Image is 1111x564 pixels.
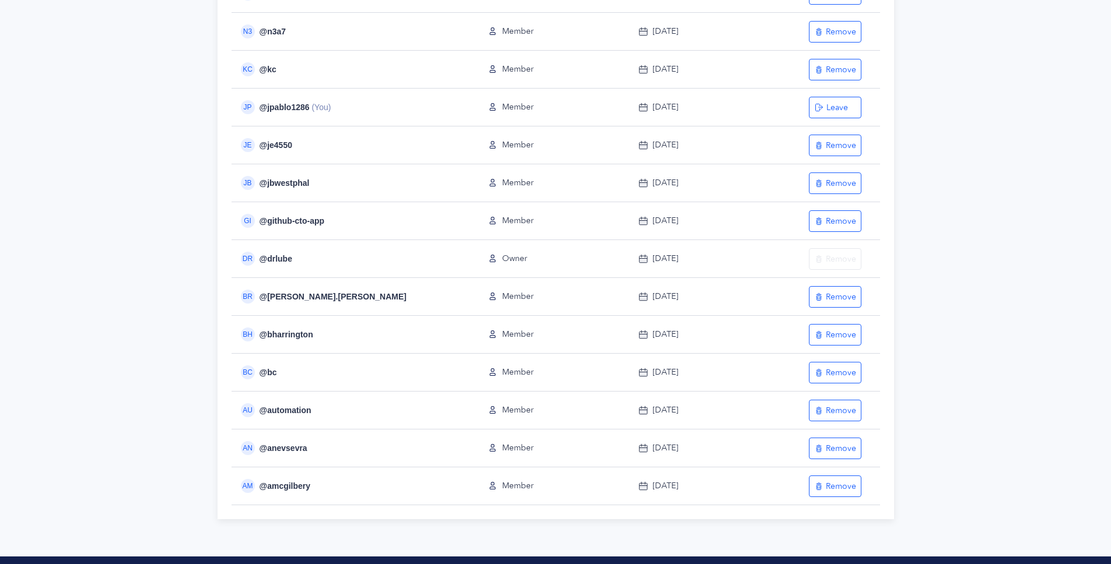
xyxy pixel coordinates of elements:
div: @ github-cto-app [232,214,470,228]
button: Remove [809,438,861,459]
span: BR [243,293,253,300]
div: Remove [814,253,856,265]
button: Remove [809,21,861,43]
div: @ jbwestphal [232,176,470,190]
span: N3 [243,28,252,35]
div: Member [488,63,619,76]
div: [DATE] [639,63,752,76]
button: Remove [809,248,861,270]
div: Remove [814,443,856,454]
div: [DATE] [639,366,752,379]
div: Member [488,177,619,189]
div: [DATE] [639,25,752,38]
div: Remove [814,178,856,189]
span: AU [243,407,253,414]
div: Member [488,139,619,151]
span: BH [243,331,253,338]
button: Remove [809,135,861,156]
div: Remove [814,291,856,302]
span: GI [244,217,251,224]
div: [DATE] [639,214,752,227]
div: [DATE] [639,328,752,341]
div: @ n3a7 [232,24,470,38]
div: @ je4550 [232,138,470,152]
button: Remove [809,59,861,80]
div: @ drlube [232,252,470,266]
span: JP [243,104,251,111]
div: Member [488,214,619,227]
div: Remove [814,481,856,492]
div: Leave [814,102,856,113]
button: Leave [809,97,861,118]
div: Remove [814,140,856,151]
div: Member [488,366,619,379]
div: [DATE] [639,139,752,151]
div: Owner [488,252,619,265]
div: Remove [814,329,856,340]
span: AM [243,482,253,489]
button: Remove [809,400,861,421]
span: DR [243,255,253,262]
div: [DATE] [639,404,752,417]
button: Remove [809,362,861,383]
span: JB [243,179,251,186]
div: @ automation [232,403,470,417]
button: Remove [809,286,861,308]
div: Member [488,290,619,303]
div: [DATE] [639,101,752,114]
button: Remove [809,210,861,232]
div: Member [488,328,619,341]
div: Member [488,480,619,492]
div: [DATE] [639,480,752,492]
button: Remove [809,475,861,497]
span: BC [243,369,253,376]
div: [DATE] [639,290,752,303]
div: [DATE] [639,252,752,265]
div: Remove [814,405,856,416]
div: @ anevsevra [232,441,470,455]
div: @ jpablo1286 [232,100,470,114]
div: @ bharrington [232,327,470,341]
span: AN [243,445,253,452]
div: @ amcgilbery [232,479,470,493]
button: Remove [809,172,861,194]
div: Member [488,25,619,38]
div: Remove [814,26,856,37]
span: KC [243,66,253,73]
div: Member [488,101,619,114]
div: @ bc [232,365,470,379]
div: Remove [814,64,856,75]
div: [DATE] [639,442,752,454]
div: Member [488,404,619,417]
span: (You) [310,102,331,113]
div: @ [PERSON_NAME].[PERSON_NAME] [232,290,470,304]
button: Remove [809,324,861,346]
div: [DATE] [639,177,752,189]
div: Remove [814,367,856,378]
span: JE [243,142,251,149]
div: @ kc [232,62,470,76]
div: Remove [814,216,856,227]
div: Member [488,442,619,454]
